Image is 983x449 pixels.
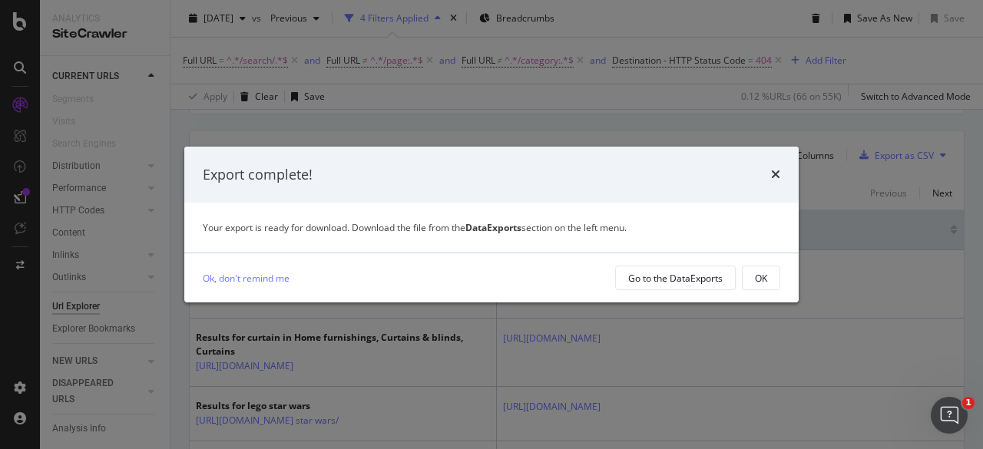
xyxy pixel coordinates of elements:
div: times [771,165,780,185]
iframe: Intercom live chat [931,397,968,434]
div: OK [755,272,767,285]
span: 1 [962,397,975,409]
button: Go to the DataExports [615,266,736,290]
button: OK [742,266,780,290]
div: Export complete! [203,165,313,185]
div: modal [184,147,799,303]
span: section on the left menu. [465,221,627,234]
a: Ok, don't remind me [203,270,290,286]
div: Your export is ready for download. Download the file from the [203,221,780,234]
div: Go to the DataExports [628,272,723,285]
strong: DataExports [465,221,521,234]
